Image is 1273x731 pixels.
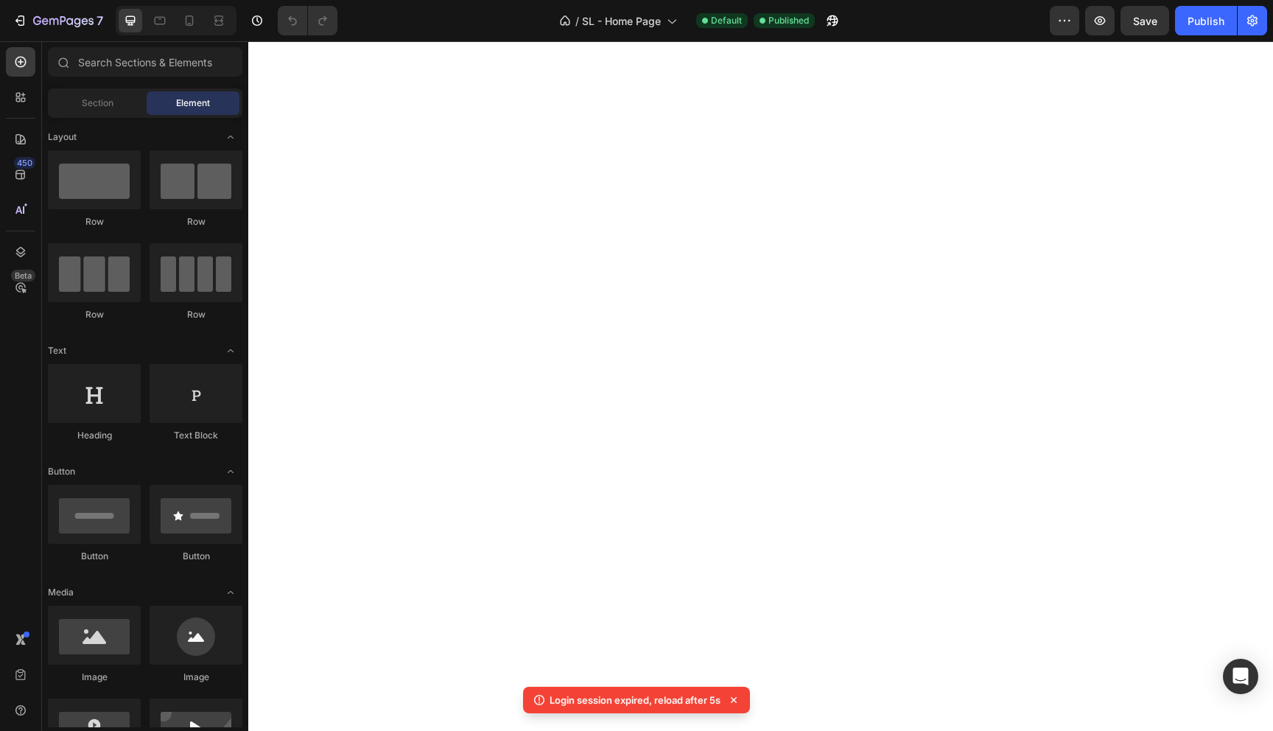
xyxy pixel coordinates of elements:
div: Row [48,308,141,321]
div: Button [48,550,141,563]
span: Published [768,14,809,27]
div: Publish [1188,13,1224,29]
span: Default [711,14,742,27]
span: Toggle open [219,460,242,483]
div: Text Block [150,429,242,442]
div: 450 [14,157,35,169]
span: Button [48,465,75,478]
span: Media [48,586,74,599]
div: Row [48,215,141,228]
button: Save [1121,6,1169,35]
div: Button [150,550,242,563]
iframe: Design area [248,41,1273,731]
span: Toggle open [219,339,242,363]
div: Beta [11,270,35,281]
span: Layout [48,130,77,144]
span: / [575,13,579,29]
span: Save [1133,15,1157,27]
span: Text [48,344,66,357]
span: Toggle open [219,125,242,149]
div: Image [48,671,141,684]
p: Login session expired, reload after 5s [550,693,720,707]
p: 7 [97,12,103,29]
div: Undo/Redo [278,6,337,35]
span: Toggle open [219,581,242,604]
div: Row [150,215,242,228]
input: Search Sections & Elements [48,47,242,77]
div: Image [150,671,242,684]
span: Element [176,97,210,110]
button: Publish [1175,6,1237,35]
div: Heading [48,429,141,442]
span: Section [82,97,113,110]
div: Open Intercom Messenger [1223,659,1258,694]
span: SL - Home Page [582,13,661,29]
button: 7 [6,6,110,35]
div: Row [150,308,242,321]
